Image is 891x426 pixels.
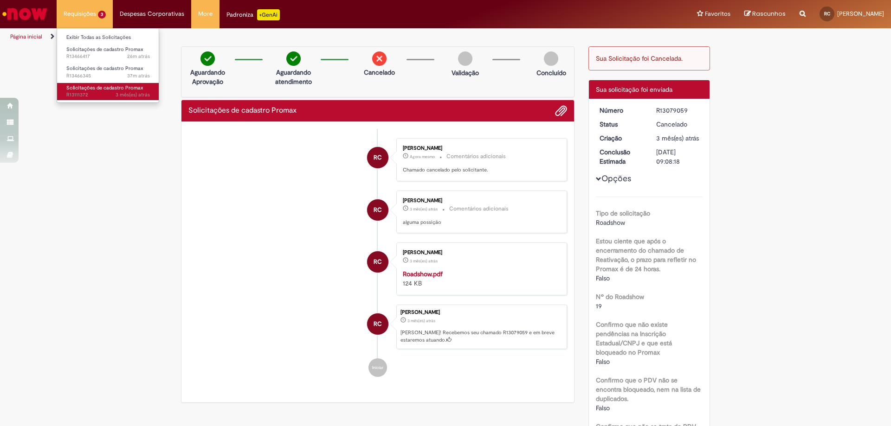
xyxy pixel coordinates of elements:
[458,51,472,66] img: img-circle-grey.png
[286,51,301,66] img: check-circle-green.png
[188,107,297,115] h2: Solicitações de cadastro Promax Histórico de tíquete
[364,68,395,77] p: Cancelado
[400,329,562,343] p: [PERSON_NAME]! Recebemos seu chamado R13079059 e em breve estaremos atuando.
[374,313,382,335] span: RC
[374,251,382,273] span: RC
[705,9,730,19] span: Favoritos
[188,129,567,386] ul: Histórico de tíquete
[536,68,566,77] p: Concluído
[596,357,610,366] span: Falso
[656,134,699,142] time: 20/05/2025 13:08:05
[116,91,150,98] span: 3 mês(es) atrás
[374,199,382,221] span: RC
[452,68,479,77] p: Validação
[596,292,644,301] b: Nº do Roadshow
[446,153,506,160] small: Comentários adicionais
[410,206,438,212] time: 29/05/2025 13:30:04
[66,72,150,80] span: R13466345
[656,134,699,143] div: 20/05/2025 13:08:05
[596,85,672,94] span: Sua solicitação foi enviada
[66,53,150,60] span: R13466417
[403,166,557,174] p: Chamado cancelado pelo solicitante.
[403,269,557,288] div: 124 KB
[593,147,650,166] dt: Conclusão Estimada
[57,64,159,81] a: Aberto R13466345 : Solicitações de cadastro Promax
[66,84,143,91] span: Solicitações de cadastro Promax
[656,147,699,166] div: [DATE] 09:08:18
[367,147,388,168] div: Ricardo Sabino De Castro
[403,146,557,151] div: [PERSON_NAME]
[824,11,830,17] span: RC
[656,120,699,129] div: Cancelado
[66,91,150,99] span: R13111372
[367,251,388,273] div: Ricardo Sabino De Castro
[367,313,388,335] div: Ricardo Sabino De Castro
[596,376,701,403] b: Confirmo que o PDV não se encontra bloqueado, nem na lista de duplicados.
[407,318,435,324] span: 3 mês(es) atrás
[57,28,159,103] ul: Requisições
[127,53,150,60] time: 01/09/2025 08:59:45
[400,310,562,315] div: [PERSON_NAME]
[593,120,650,129] dt: Status
[403,250,557,255] div: [PERSON_NAME]
[752,9,786,18] span: Rascunhos
[257,9,280,20] p: +GenAi
[198,9,213,19] span: More
[57,45,159,62] a: Aberto R13466417 : Solicitações de cadastro Promax
[116,91,150,98] time: 29/05/2025 17:51:03
[596,218,625,227] span: Roadshow
[596,237,696,273] b: Estou ciente que após o encerramento do chamado de Reativação, o prazo para refletir no Promax é ...
[57,32,159,43] a: Exibir Todas as Solicitações
[656,106,699,115] div: R13079059
[66,65,143,72] span: Solicitações de cadastro Promax
[271,68,316,86] p: Aguardando atendimento
[407,318,435,324] time: 20/05/2025 13:08:05
[7,28,587,45] ul: Trilhas de página
[372,51,387,66] img: remove.png
[127,72,150,79] time: 01/09/2025 08:48:20
[188,305,567,349] li: Ricardo Sabino De Castro
[410,154,435,159] span: Agora mesmo
[593,134,650,143] dt: Criação
[596,302,602,310] span: 19
[410,206,438,212] span: 3 mês(es) atrás
[588,46,710,70] div: Sua Solicitação foi Cancelada.
[656,134,699,142] span: 3 mês(es) atrás
[596,320,672,356] b: Confirmo que não existe pendências na Inscrição Estadual/CNPJ e que está bloqueado no Promax
[544,51,558,66] img: img-circle-grey.png
[449,205,509,213] small: Comentários adicionais
[593,106,650,115] dt: Número
[596,209,650,217] b: Tipo de solicitação
[10,33,42,40] a: Página inicial
[64,9,96,19] span: Requisições
[744,10,786,19] a: Rascunhos
[367,199,388,221] div: Ricardo Sabino De Castro
[410,258,438,264] span: 3 mês(es) atrás
[596,404,610,412] span: Falso
[185,68,230,86] p: Aguardando Aprovação
[200,51,215,66] img: check-circle-green.png
[403,270,443,278] a: Roadshow.pdf
[410,154,435,159] time: 01/09/2025 09:25:30
[66,46,143,53] span: Solicitações de cadastro Promax
[374,146,382,169] span: RC
[120,9,184,19] span: Despesas Corporativas
[1,5,49,23] img: ServiceNow
[57,83,159,100] a: Aberto R13111372 : Solicitações de cadastro Promax
[403,219,557,226] p: alguma possição
[226,9,280,20] div: Padroniza
[403,198,557,203] div: [PERSON_NAME]
[596,274,610,282] span: Falso
[98,11,106,19] span: 3
[410,258,438,264] time: 20/05/2025 13:08:02
[837,10,884,18] span: [PERSON_NAME]
[555,105,567,117] button: Adicionar anexos
[127,53,150,60] span: 26m atrás
[127,72,150,79] span: 37m atrás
